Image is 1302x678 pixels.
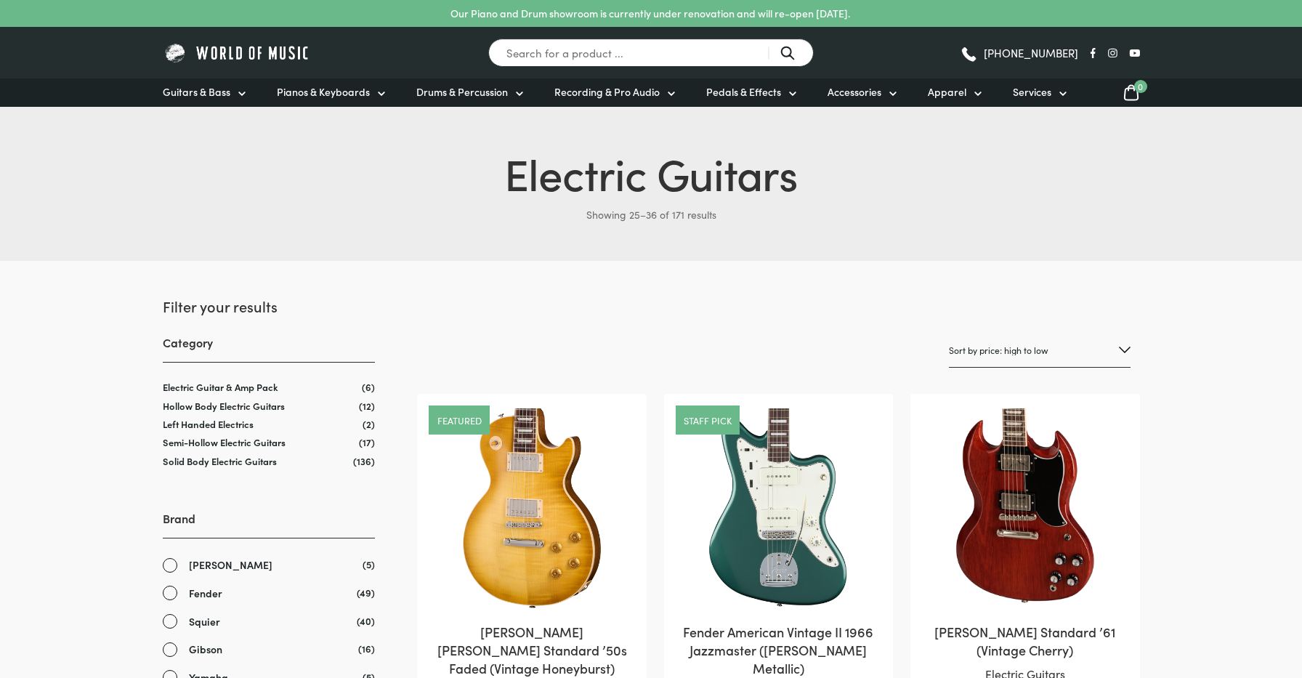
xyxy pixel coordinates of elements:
[679,623,878,678] h2: Fender American Vintage II 1966 Jazzmaster ([PERSON_NAME] Metallic)
[488,39,814,67] input: Search for a product ...
[706,84,781,100] span: Pedals & Effects
[163,417,254,431] a: Left Handed Electrics
[163,41,312,64] img: World of Music
[450,6,850,21] p: Our Piano and Drum showroom is currently under renovation and will re-open [DATE].
[277,84,370,100] span: Pianos & Keyboards
[362,381,375,393] span: (6)
[363,557,375,572] span: (5)
[363,418,375,430] span: (2)
[353,455,375,467] span: (136)
[925,623,1125,659] h2: [PERSON_NAME] Standard ’61 (Vintage Cherry)
[416,84,508,100] span: Drums & Percussion
[163,296,375,316] h2: Filter your results
[432,623,631,678] h2: [PERSON_NAME] [PERSON_NAME] Standard ’50s Faded (Vintage Honeyburst)
[1091,518,1302,678] iframe: Chat with our support team
[163,399,285,413] a: Hollow Body Electric Guitars
[357,585,375,600] span: (49)
[163,380,278,394] a: Electric Guitar & Amp Pack
[163,334,375,363] h3: Category
[357,613,375,629] span: (40)
[554,84,660,100] span: Recording & Pro Audio
[163,142,1140,203] h1: Electric Guitars
[960,42,1078,64] a: [PHONE_NUMBER]
[163,510,375,538] h3: Brand
[163,557,375,573] a: [PERSON_NAME]
[163,585,375,602] a: Fender
[984,47,1078,58] span: [PHONE_NUMBER]
[949,334,1131,368] select: Shop order
[1134,80,1147,93] span: 0
[163,203,1140,226] p: Showing 25–36 of 171 results
[925,408,1125,608] img: Gibson SG Standard 61 Vintage Cherry 2019
[189,641,222,658] span: Gibson
[1013,84,1051,100] span: Services
[163,84,230,100] span: Guitars & Bass
[432,408,631,608] img: Gibson Les Paul Standard 50's Faded Honeyburst
[359,436,375,448] span: (17)
[437,416,482,425] a: featured
[189,585,222,602] span: Fender
[189,557,272,573] span: [PERSON_NAME]
[359,400,375,412] span: (12)
[358,641,375,656] span: (16)
[163,613,375,630] a: Squier
[163,435,286,449] a: Semi-Hollow Electric Guitars
[684,416,732,425] a: Staff pick
[189,613,220,630] span: Squier
[828,84,881,100] span: Accessories
[163,641,375,658] a: Gibson
[163,454,277,468] a: Solid Body Electric Guitars
[928,84,966,100] span: Apparel
[679,408,878,608] img: Fender American Vintage II 1966 Jazzmaster Sherwood Green close view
